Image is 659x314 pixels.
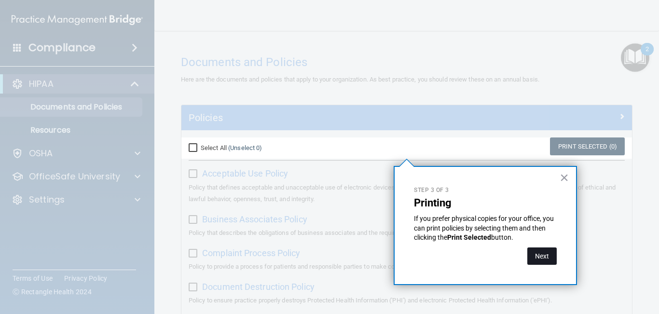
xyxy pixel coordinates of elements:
span: button. [491,233,513,241]
span: Select All [201,144,227,151]
button: Close [560,170,569,185]
a: (Unselect 0) [228,144,262,151]
p: Step 3 of 3 [414,186,557,194]
button: Next [527,247,557,265]
a: Print Selected (0) [550,137,625,155]
span: If you prefer physical copies for your office, you can print policies by selecting them and then ... [414,215,555,241]
strong: Print Selected [447,233,491,241]
strong: Printing [414,197,452,209]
